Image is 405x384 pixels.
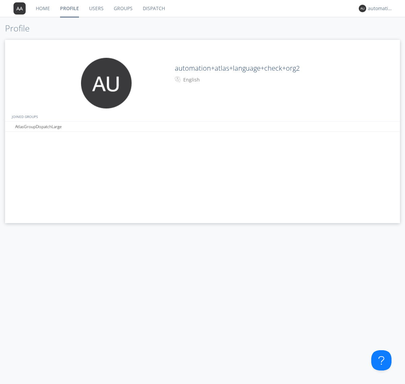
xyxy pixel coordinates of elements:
img: 373638.png [81,58,132,109]
iframe: Toggle Customer Support [371,350,391,370]
div: English [183,76,240,83]
h1: Profile [5,24,400,33]
img: In groups with Translation enabled, your messages will be automatically translated to and from th... [175,75,182,83]
div: JOINED GROUPS [10,112,398,121]
div: automation+atlas+language+check+org2 [368,5,393,12]
img: 373638.png [359,5,366,12]
div: AtlasGroupDispatchLarge [13,122,206,131]
img: 373638.png [13,2,26,15]
h2: automation+atlas+language+check+org2 [175,65,362,72]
